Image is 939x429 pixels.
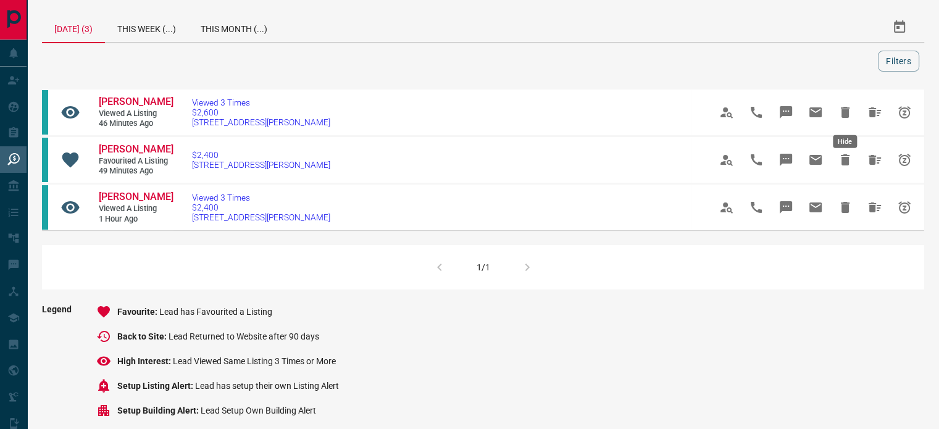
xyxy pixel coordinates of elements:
[117,331,169,341] span: Back to Site
[188,12,280,42] div: This Month (...)
[99,204,173,214] span: Viewed a Listing
[99,96,173,109] a: [PERSON_NAME]
[42,185,48,230] div: condos.ca
[159,307,272,317] span: Lead has Favourited a Listing
[117,381,195,391] span: Setup Listing Alert
[173,356,336,366] span: Lead Viewed Same Listing 3 Times or More
[833,135,857,148] div: Hide
[771,145,801,175] span: Message
[42,12,105,43] div: [DATE] (3)
[712,145,741,175] span: View Profile
[741,98,771,127] span: Call
[801,193,830,222] span: Email
[105,12,188,42] div: This Week (...)
[741,193,771,222] span: Call
[192,150,330,160] span: $2,400
[192,193,330,222] a: Viewed 3 Times$2,400[STREET_ADDRESS][PERSON_NAME]
[192,193,330,202] span: Viewed 3 Times
[860,145,890,175] span: Hide All from Jasmine K
[771,98,801,127] span: Message
[890,98,919,127] span: Snooze
[192,160,330,170] span: [STREET_ADDRESS][PERSON_NAME]
[801,98,830,127] span: Email
[117,307,159,317] span: Favourite
[890,193,919,222] span: Snooze
[741,145,771,175] span: Call
[860,98,890,127] span: Hide All from Jasmine K
[42,138,48,182] div: condos.ca
[99,191,173,204] a: [PERSON_NAME]
[712,193,741,222] span: View Profile
[195,381,339,391] span: Lead has setup their own Listing Alert
[192,98,330,107] span: Viewed 3 Times
[830,145,860,175] span: Hide
[477,262,490,272] div: 1/1
[885,12,914,42] button: Select Date Range
[878,51,919,72] button: Filters
[117,406,201,415] span: Setup Building Alert
[830,193,860,222] span: Hide
[42,90,48,135] div: condos.ca
[192,98,330,127] a: Viewed 3 Times$2,600[STREET_ADDRESS][PERSON_NAME]
[99,96,173,107] span: [PERSON_NAME]
[99,191,173,202] span: [PERSON_NAME]
[890,145,919,175] span: Snooze
[99,143,173,155] span: [PERSON_NAME]
[169,331,319,341] span: Lead Returned to Website after 90 days
[712,98,741,127] span: View Profile
[99,109,173,119] span: Viewed a Listing
[192,107,330,117] span: $2,600
[117,356,173,366] span: High Interest
[801,145,830,175] span: Email
[99,143,173,156] a: [PERSON_NAME]
[201,406,316,415] span: Lead Setup Own Building Alert
[99,119,173,129] span: 46 minutes ago
[830,98,860,127] span: Hide
[99,214,173,225] span: 1 hour ago
[192,212,330,222] span: [STREET_ADDRESS][PERSON_NAME]
[860,193,890,222] span: Hide All from Jasmine K
[99,166,173,177] span: 49 minutes ago
[771,193,801,222] span: Message
[99,156,173,167] span: Favourited a Listing
[192,150,330,170] a: $2,400[STREET_ADDRESS][PERSON_NAME]
[192,202,330,212] span: $2,400
[192,117,330,127] span: [STREET_ADDRESS][PERSON_NAME]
